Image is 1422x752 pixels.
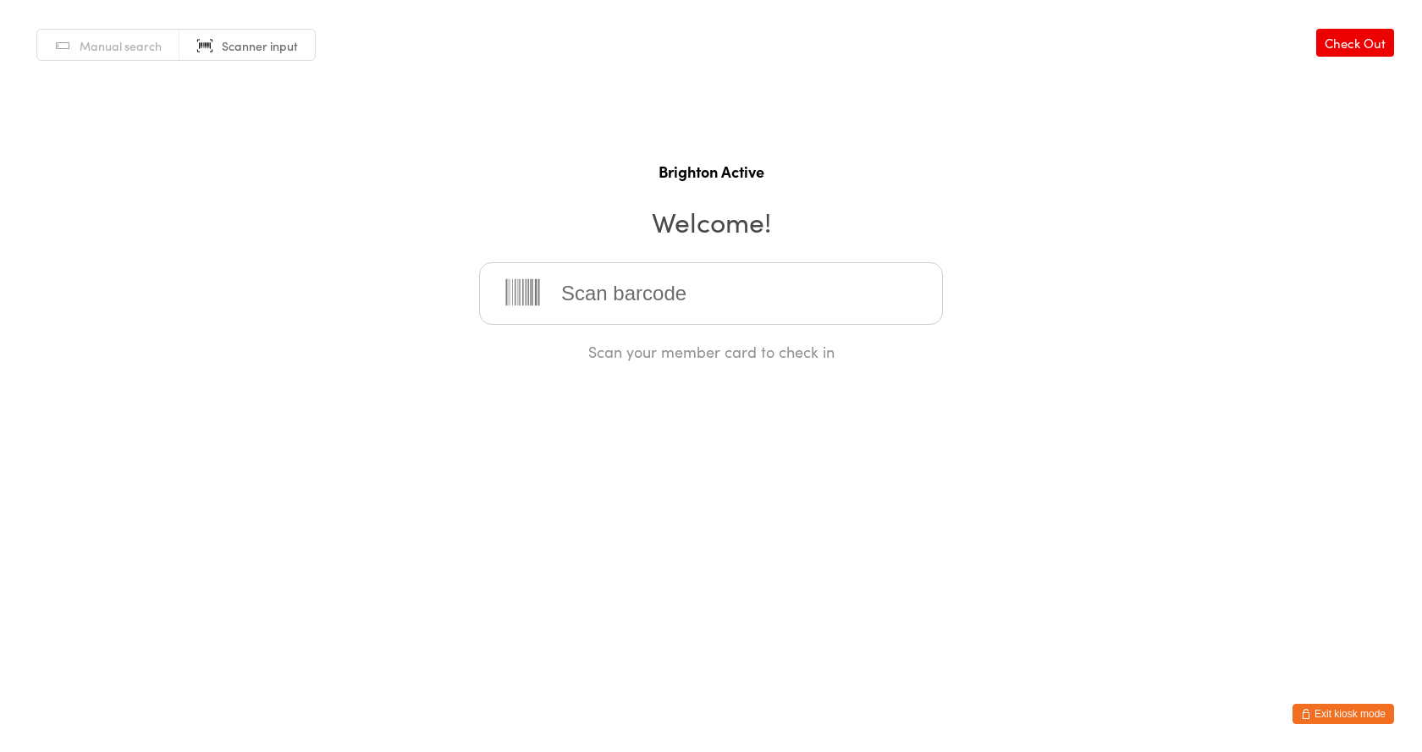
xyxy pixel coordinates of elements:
[222,37,298,54] span: Scanner input
[17,161,1405,182] h1: Brighton Active
[479,262,943,325] input: Scan barcode
[479,341,943,362] div: Scan your member card to check in
[17,202,1405,240] h2: Welcome!
[80,37,162,54] span: Manual search
[1292,704,1394,724] button: Exit kiosk mode
[1316,29,1394,57] a: Check Out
